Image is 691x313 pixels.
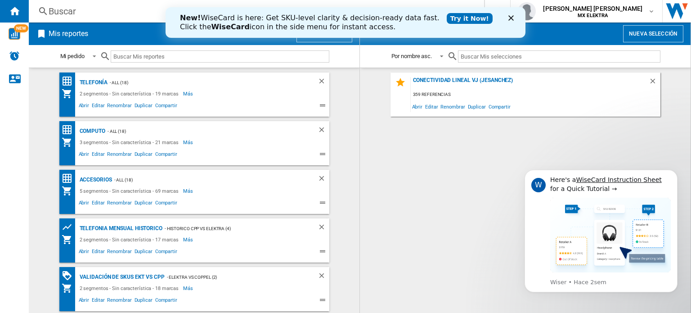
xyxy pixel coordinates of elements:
div: Computo [77,126,105,137]
div: Matriz de precios [62,124,77,136]
span: Más [183,137,194,148]
span: Más [183,88,194,99]
span: Abrir [77,150,91,161]
span: Editar [90,296,106,307]
span: Renombrar [106,247,133,258]
span: Compartir [154,150,179,161]
div: - ALL (18) [105,126,300,137]
div: Por nombre asc. [391,53,432,59]
img: profile.jpg [518,2,536,20]
div: Borrar [318,126,329,137]
span: Editar [90,199,106,209]
div: Mi colección [62,283,77,294]
span: Compartir [154,199,179,209]
span: Abrir [77,296,91,307]
span: Duplicar [133,296,154,307]
div: Validación de SKUs Ekt vs Cpp [77,272,165,283]
div: 2 segmentos - Sin característica - 18 marcas [77,283,184,294]
div: Conectividad Lineal vj (jesanchez) [411,77,649,89]
div: Matriz de PROMOCIONES [62,270,77,281]
div: Mi colección [62,186,77,196]
div: Mi colección [62,88,77,99]
span: Duplicar [133,101,154,112]
span: Compartir [154,247,179,258]
div: Borrar [318,174,329,186]
div: Mi colección [62,234,77,245]
div: 3 segmentos - Sin característica - 21 marcas [77,137,184,148]
div: 5 segmentos - Sin característica - 69 marcas [77,186,184,196]
span: Más [183,234,194,245]
span: Abrir [77,199,91,209]
span: Duplicar [133,247,154,258]
div: - ALL (18) [108,77,300,88]
div: Mi pedido [60,53,85,59]
div: 359 referencias [411,89,660,100]
b: MX ELEKTRA [578,13,608,18]
span: Compartir [487,100,512,113]
div: Buscar [49,5,461,18]
span: Duplicar [467,100,487,113]
div: Borrar [649,77,660,89]
span: Abrir [77,247,91,258]
div: - Historico CPP vs Elektra (4) [162,223,300,234]
span: Renombrar [106,296,133,307]
img: alerts-logo.svg [9,50,20,61]
div: Borrar [318,77,329,88]
div: Borrar [318,272,329,283]
div: Accesorios [77,174,112,186]
div: Matriz de precios [62,76,77,87]
span: Compartir [154,296,179,307]
img: wise-card.svg [9,28,20,40]
span: Renombrar [439,100,466,113]
span: [PERSON_NAME] [PERSON_NAME] [543,4,642,13]
span: NEW [14,24,28,32]
span: Editar [90,150,106,161]
div: telefonia mensual historico [77,223,162,234]
iframe: Intercom live chat banner [166,7,525,38]
div: Cerrar [343,8,352,14]
span: Editar [90,247,106,258]
div: Cuadrícula de precios de productos [62,222,77,233]
span: Más [183,283,194,294]
h2: Mis reportes [47,25,90,42]
span: Más [183,186,194,196]
input: Buscar Mis reportes [111,50,329,63]
div: - Elektra vs Coppel (2) [165,272,300,283]
div: Borrar [318,223,329,234]
span: Renombrar [106,199,133,209]
span: Duplicar [133,150,154,161]
span: Editar [90,101,106,112]
div: Matriz de precios [62,173,77,184]
div: Telefonía [77,77,108,88]
span: Duplicar [133,199,154,209]
span: Compartir [154,101,179,112]
input: Buscar Mis selecciones [458,50,660,63]
span: Renombrar [106,101,133,112]
span: Renombrar [106,150,133,161]
div: Mi colección [62,137,77,148]
div: 2 segmentos - Sin característica - 17 marcas [77,234,184,245]
div: - ALL (18) [112,174,300,186]
span: Abrir [411,100,424,113]
button: Nueva selección [623,25,683,42]
span: Abrir [77,101,91,112]
span: Editar [424,100,439,113]
div: 2 segmentos - Sin característica - 19 marcas [77,88,184,99]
